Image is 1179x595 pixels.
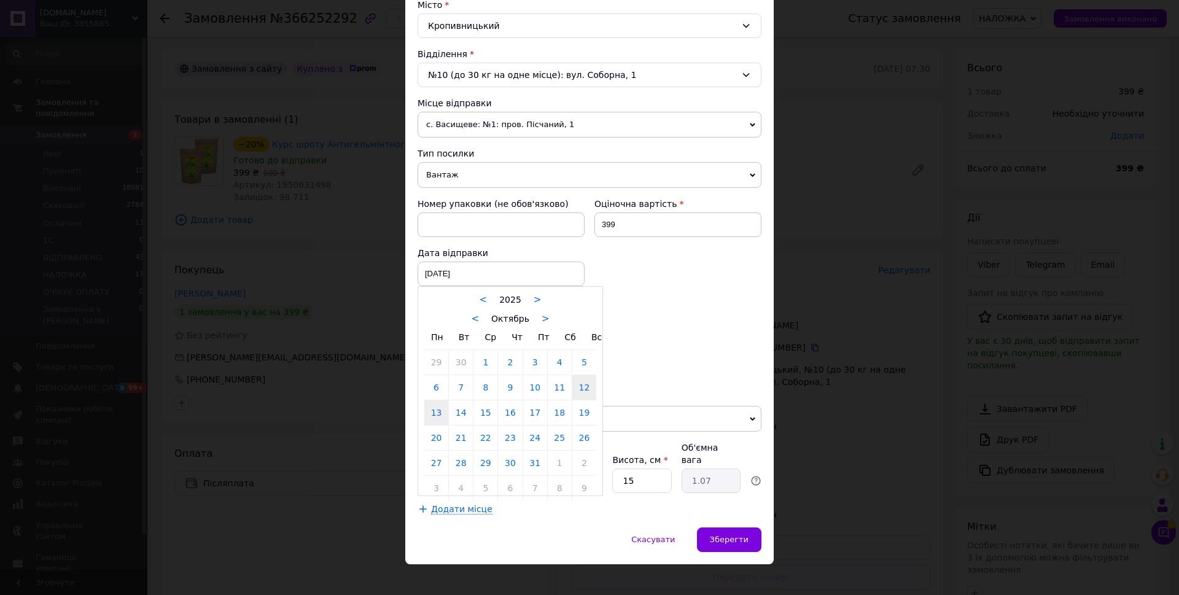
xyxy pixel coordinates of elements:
a: 6 [424,375,448,400]
a: 17 [523,400,547,425]
span: Вс [591,332,602,342]
a: 16 [498,400,522,425]
a: 3 [523,350,547,375]
a: 28 [449,451,473,475]
a: 19 [572,400,596,425]
span: Додати місце [431,504,492,515]
a: 25 [548,426,572,450]
a: 5 [473,476,497,500]
a: 9 [572,476,596,500]
span: Вт [459,332,470,342]
a: 18 [548,400,572,425]
a: > [534,294,542,305]
a: 7 [449,375,473,400]
a: 6 [498,476,522,500]
a: 29 [424,350,448,375]
span: Пн [431,332,443,342]
a: 13 [424,400,448,425]
a: 31 [523,451,547,475]
a: 7 [523,476,547,500]
a: 2 [498,350,522,375]
span: Зберегти [710,535,749,544]
a: 30 [449,350,473,375]
a: 9 [498,375,522,400]
a: 10 [523,375,547,400]
a: < [472,313,480,324]
a: 2 [572,451,596,475]
a: 29 [473,451,497,475]
a: 1 [473,350,497,375]
span: Скасувати [631,535,675,544]
a: 14 [449,400,473,425]
span: 2025 [499,295,521,305]
a: 1 [548,451,572,475]
span: Сб [565,332,576,342]
a: 23 [498,426,522,450]
a: > [542,313,550,324]
span: Пт [538,332,550,342]
a: 20 [424,426,448,450]
a: 15 [473,400,497,425]
span: Ср [484,332,496,342]
span: Октябрь [491,314,529,324]
a: 5 [572,350,596,375]
a: 27 [424,451,448,475]
a: 4 [548,350,572,375]
a: 12 [572,375,596,400]
a: 11 [548,375,572,400]
a: 24 [523,426,547,450]
a: 8 [473,375,497,400]
a: 26 [572,426,596,450]
a: 21 [449,426,473,450]
a: 4 [449,476,473,500]
span: Чт [512,332,523,342]
a: < [480,294,488,305]
a: 22 [473,426,497,450]
a: 3 [424,476,448,500]
a: 8 [548,476,572,500]
a: 30 [498,451,522,475]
